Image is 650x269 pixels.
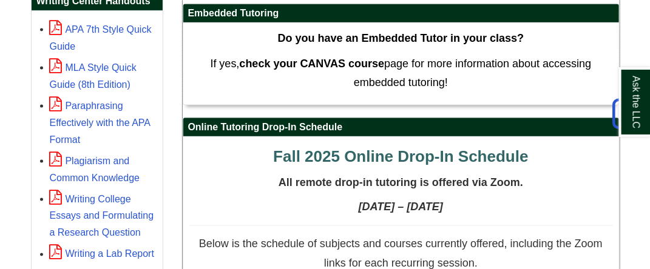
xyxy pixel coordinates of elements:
[50,249,154,259] a: Writing a Lab Report
[50,24,152,51] a: APA 7th Style Quick Guide
[273,147,528,165] span: Fall 2025 Online Drop-In Schedule
[50,194,154,238] a: Writing College Essays and Formulating a Research Question
[279,176,523,188] span: All remote drop-in tutoring is offered via Zoom.
[608,105,647,122] a: Back to Top
[50,156,140,183] a: Plagiarism and Common Knowledge
[278,32,524,44] strong: Do you have an Embedded Tutor in your class?
[183,118,619,137] h2: Online Tutoring Drop-In Schedule
[50,101,151,145] a: Paraphrasing Effectively with the APA Format
[240,58,385,70] strong: check your CANVAS course
[211,58,592,89] span: If yes, page for more information about accessing embedded tutoring!
[359,201,443,213] strong: [DATE] – [DATE]
[183,4,619,23] h2: Embedded Tutoring
[50,62,137,90] a: MLA Style Quick Guide (8th Edition)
